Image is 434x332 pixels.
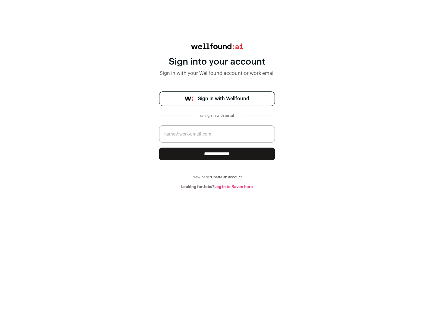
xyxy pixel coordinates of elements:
[198,113,236,118] div: or sign in with email
[185,97,193,101] img: wellfound-symbol-flush-black-fb3c872781a75f747ccb3a119075da62bfe97bd399995f84a933054e44a575c4.png
[159,125,275,143] input: name@work-email.com
[211,175,242,179] a: Create an account
[159,184,275,189] div: Looking for Jobs?
[159,56,275,67] div: Sign into your account
[214,185,253,189] a: Log in to Raven here
[159,91,275,106] a: Sign in with Wellfound
[191,43,243,49] img: wellfound:ai
[159,175,275,180] div: New here?
[159,70,275,77] div: Sign in with your Wellfound account or work email
[198,95,249,102] span: Sign in with Wellfound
